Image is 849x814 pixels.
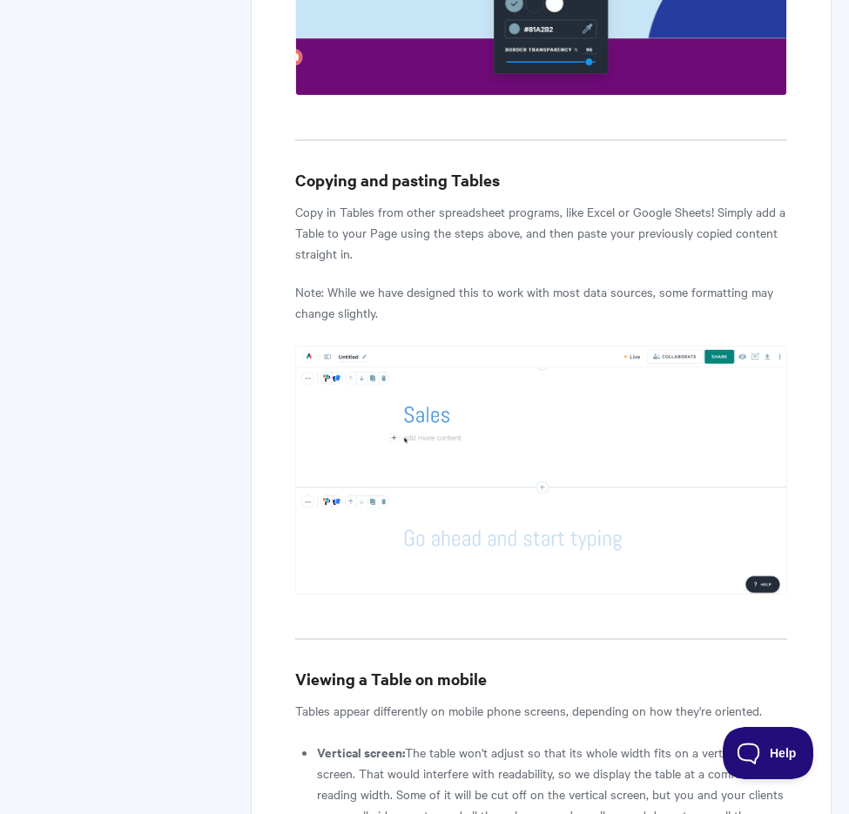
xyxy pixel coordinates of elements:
p: Tables appear differently on mobile phone screens, depending on how they're oriented. [295,700,787,721]
iframe: Toggle Customer Support [723,727,814,779]
strong: Vertical screen: [317,743,405,761]
h3: Viewing a Table on mobile [295,667,787,691]
p: Note: While we have designed this to work with most data sources, some formatting may change slig... [295,281,787,323]
h3: Copying and pasting Tables [295,168,787,192]
p: Copy in Tables from other spreadsheet programs, like Excel or Google Sheets! Simply add a Table t... [295,201,787,264]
